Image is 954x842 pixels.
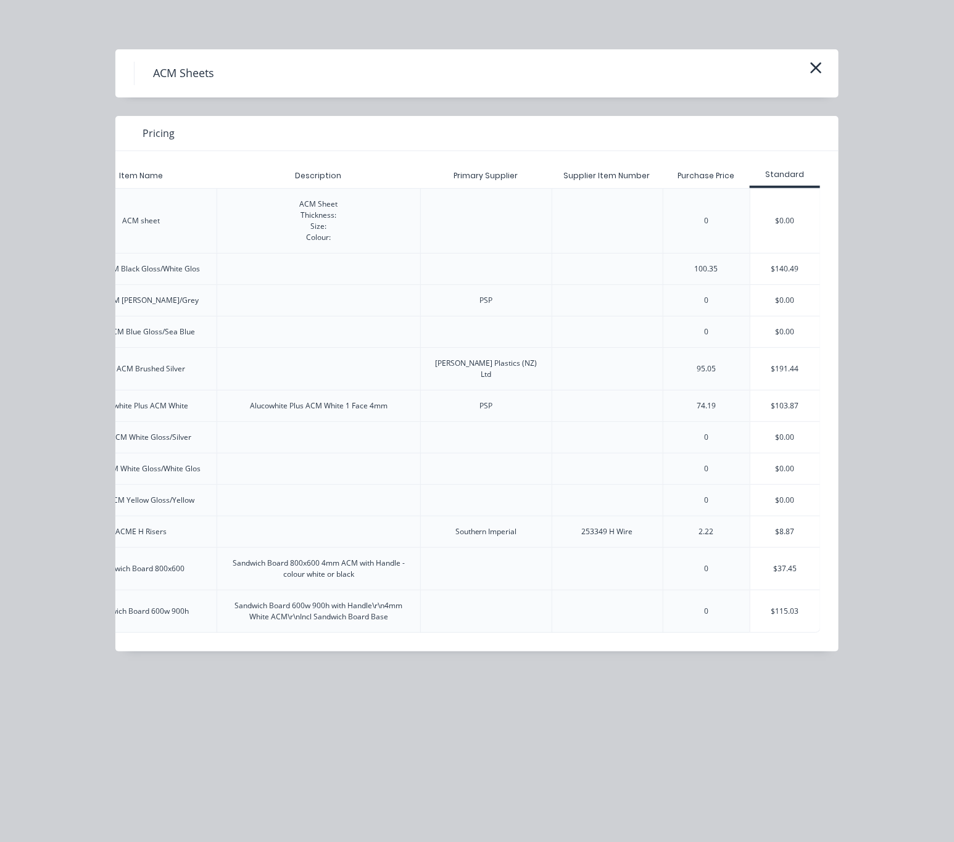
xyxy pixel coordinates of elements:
[116,526,167,537] div: ACME H Risers
[704,495,708,506] div: 0
[91,432,192,443] div: 4mm ACM White Gloss/Silver
[143,126,175,141] span: Pricing
[697,400,716,411] div: 74.19
[134,62,233,85] h4: ACM Sheets
[444,160,528,191] div: Primary Supplier
[750,422,820,453] div: $0.00
[94,400,188,411] div: Alucowhite Plus ACM White
[750,348,820,390] div: $191.44
[479,295,492,306] div: PSP
[750,485,820,516] div: $0.00
[697,363,716,374] div: 95.05
[84,295,199,306] div: 4mm ACM [PERSON_NAME]/Grey
[750,316,820,347] div: $0.00
[109,160,173,191] div: Item Name
[750,390,820,421] div: $103.87
[88,326,195,337] div: 4mm ACM Blue Gloss/Sea Blue
[750,453,820,484] div: $0.00
[750,590,820,632] div: $115.03
[82,463,201,474] div: 6mm ACM White Gloss/White Glos
[704,606,708,617] div: 0
[94,606,189,617] div: Sandwich Board 600w 900h
[286,160,352,191] div: Description
[704,215,708,226] div: 0
[479,400,492,411] div: PSP
[750,516,820,547] div: $8.87
[88,495,194,506] div: 4mm ACM Yellow Gloss/Yellow
[97,363,186,374] div: 4mm ACM Brushed Silver
[227,600,410,622] div: Sandwich Board 600w 900h with Handle\r\n4mm White ACM\r\nIncl Sandwich Board Base
[750,285,820,316] div: $0.00
[431,358,542,380] div: [PERSON_NAME] Plastics (NZ) Ltd
[554,160,660,191] div: Supplier Item Number
[695,263,718,274] div: 100.35
[582,526,633,537] div: 253349 H Wire
[250,400,388,411] div: Alucowhite Plus ACM White 1 Face 4mm
[704,463,708,474] div: 0
[704,563,708,574] div: 0
[750,189,820,253] div: $0.00
[750,169,821,180] div: Standard
[227,558,410,580] div: Sandwich Board 800x600 4mm ACM with Handle - colour white or black
[750,548,820,590] div: $37.45
[699,526,714,537] div: 2.22
[300,199,338,243] div: ACM Sheet Thickness: Size: Colour:
[704,326,708,337] div: 0
[123,215,160,226] div: ACM sheet
[98,563,185,574] div: Sandwich Board 800x600
[455,526,517,537] div: Southern Imperial
[750,254,820,284] div: $140.49
[704,295,708,306] div: 0
[668,160,744,191] div: Purchase Price
[704,432,708,443] div: 0
[83,263,200,274] div: 4mm ACM Black Gloss/White Glos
